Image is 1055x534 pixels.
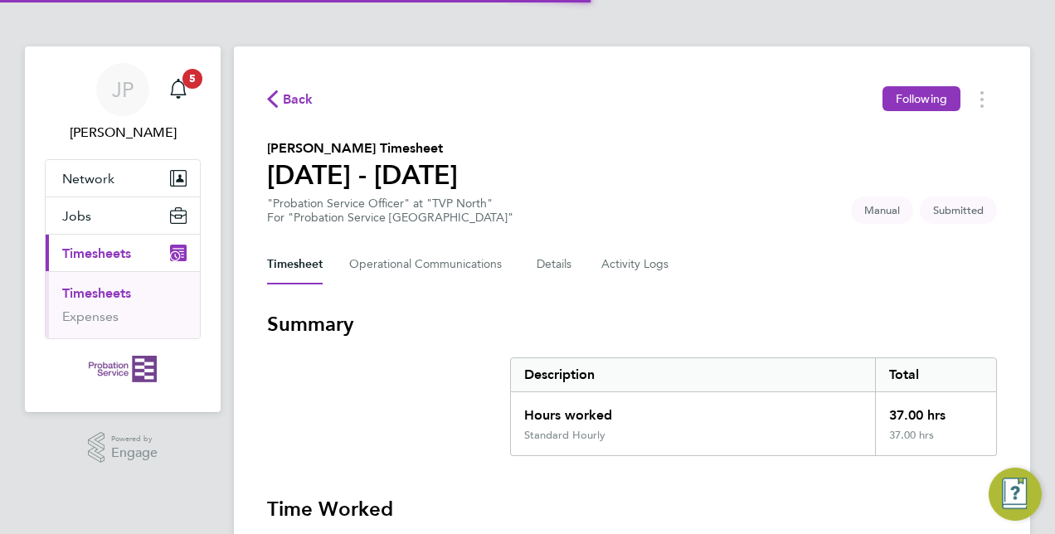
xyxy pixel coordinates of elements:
[896,91,947,106] span: Following
[875,392,996,429] div: 37.00 hrs
[989,468,1042,521] button: Engage Resource Center
[920,197,997,224] span: This timesheet is Submitted.
[62,285,131,301] a: Timesheets
[46,271,200,338] div: Timesheets
[882,86,960,111] button: Following
[62,208,91,224] span: Jobs
[267,211,513,225] div: For "Probation Service [GEOGRAPHIC_DATA]"
[267,158,458,192] h1: [DATE] - [DATE]
[283,90,314,109] span: Back
[45,63,201,143] a: JP[PERSON_NAME]
[537,245,575,284] button: Details
[601,245,671,284] button: Activity Logs
[267,89,314,109] button: Back
[46,197,200,234] button: Jobs
[89,356,156,382] img: probationservice-logo-retina.png
[524,429,605,442] div: Standard Hourly
[875,429,996,455] div: 37.00 hrs
[46,160,200,197] button: Network
[349,245,510,284] button: Operational Communications
[267,138,458,158] h2: [PERSON_NAME] Timesheet
[182,69,202,89] span: 5
[111,432,158,446] span: Powered by
[851,197,913,224] span: This timesheet was manually created.
[875,358,996,391] div: Total
[510,357,997,456] div: Summary
[45,356,201,382] a: Go to home page
[511,358,875,391] div: Description
[62,308,119,324] a: Expenses
[267,496,997,522] h3: Time Worked
[62,171,114,187] span: Network
[46,235,200,271] button: Timesheets
[112,79,134,100] span: JP
[967,86,997,112] button: Timesheets Menu
[111,446,158,460] span: Engage
[267,245,323,284] button: Timesheet
[267,197,513,225] div: "Probation Service Officer" at "TVP North"
[511,392,875,429] div: Hours worked
[45,123,201,143] span: Julia Powers
[267,311,997,337] h3: Summary
[162,63,195,116] a: 5
[62,245,131,261] span: Timesheets
[88,432,158,464] a: Powered byEngage
[25,46,221,412] nav: Main navigation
